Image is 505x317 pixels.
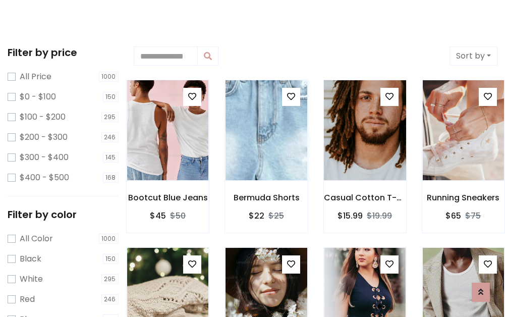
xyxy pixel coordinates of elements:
[170,210,186,222] del: $50
[101,294,119,304] span: 246
[465,210,481,222] del: $75
[249,211,264,221] h6: $22
[20,151,69,164] label: $300 - $400
[99,234,119,244] span: 1000
[20,172,69,184] label: $400 - $500
[8,208,119,221] h5: Filter by color
[101,274,119,284] span: 295
[367,210,392,222] del: $19.99
[127,193,209,202] h6: Bootcut Blue Jeans
[99,72,119,82] span: 1000
[103,173,119,183] span: 168
[20,131,68,143] label: $200 - $300
[20,253,41,265] label: Black
[338,211,363,221] h6: $15.99
[103,152,119,163] span: 145
[445,211,461,221] h6: $65
[20,91,56,103] label: $0 - $100
[150,211,166,221] h6: $45
[20,233,53,245] label: All Color
[268,210,284,222] del: $25
[20,71,51,83] label: All Price
[8,46,119,59] h5: Filter by price
[101,132,119,142] span: 246
[101,112,119,122] span: 295
[103,92,119,102] span: 150
[103,254,119,264] span: 150
[422,193,504,202] h6: Running Sneakers
[20,273,43,285] label: White
[20,293,35,305] label: Red
[225,193,307,202] h6: Bermuda Shorts
[324,193,406,202] h6: Casual Cotton T-Shirt
[450,46,497,66] button: Sort by
[20,111,66,123] label: $100 - $200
